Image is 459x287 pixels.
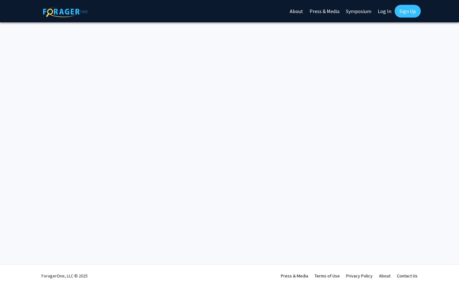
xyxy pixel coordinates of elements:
div: ForagerOne, LLC © 2025 [41,265,88,287]
a: Contact Us [397,273,418,279]
a: Privacy Policy [346,273,373,279]
a: Press & Media [281,273,308,279]
a: About [379,273,390,279]
a: Sign Up [395,5,421,18]
img: ForagerOne Logo [43,6,88,17]
a: Terms of Use [315,273,340,279]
